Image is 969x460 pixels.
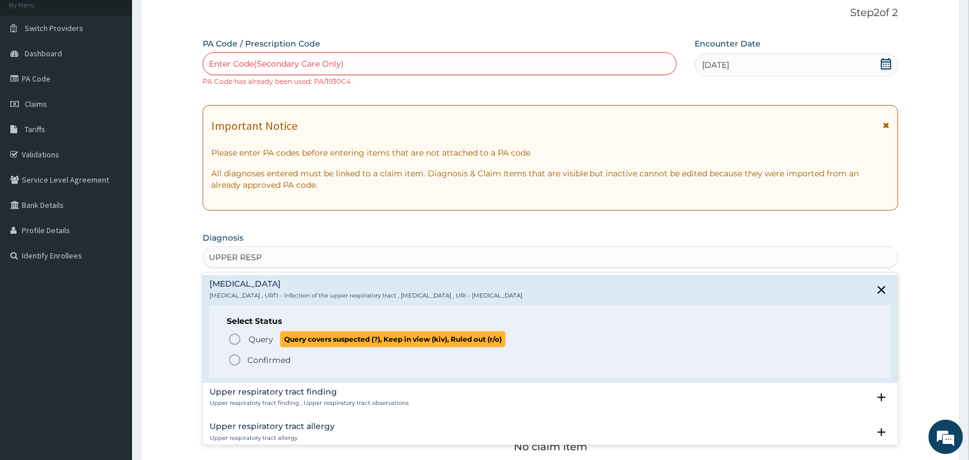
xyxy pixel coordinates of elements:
span: Claims [25,99,47,109]
p: Please enter PA codes before entering items that are not attached to a PA code [211,147,890,159]
p: Confirmed [247,354,290,366]
i: open select status [875,391,889,404]
div: Chat with us now [60,64,193,79]
span: Tariffs [25,124,45,134]
i: status option filled [228,353,242,367]
span: Switch Providers [25,23,83,33]
h1: Important Notice [211,119,297,132]
span: Query [249,334,273,345]
label: PA Code / Prescription Code [203,38,320,49]
i: close select status [875,283,889,297]
p: Upper respiratory tract allergy [210,434,335,442]
p: Upper respiratory tract finding , Upper respiratory tract observations [210,399,409,407]
span: [DATE] [703,59,730,71]
p: Step 2 of 2 [203,7,898,20]
h4: Upper respiratory tract allergy [210,422,335,431]
span: We're online! [67,145,158,261]
h4: [MEDICAL_DATA] [210,280,522,288]
h6: Select Status [227,317,874,326]
label: Diagnosis [203,232,243,243]
small: PA Code has already been used: PA/1930C4 [203,77,351,86]
p: [MEDICAL_DATA] , URTI - Infection of the upper respiratory tract , [MEDICAL_DATA] , URI - [MEDICA... [210,292,522,300]
h4: Upper respiratory tract finding [210,388,409,396]
i: status option query [228,333,242,346]
span: Query covers suspected (?), Keep in view (kiv), Ruled out (r/o) [280,331,506,347]
p: No claim item [514,441,587,453]
div: Enter Code(Secondary Care Only) [209,58,344,69]
div: Minimize live chat window [188,6,216,33]
span: Dashboard [25,48,62,59]
textarea: Type your message and hit 'Enter' [6,314,219,354]
i: open select status [875,426,889,439]
img: d_794563401_company_1708531726252_794563401 [21,57,46,86]
label: Encounter Date [695,38,761,49]
p: All diagnoses entered must be linked to a claim item. Diagnosis & Claim Items that are visible bu... [211,168,890,191]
